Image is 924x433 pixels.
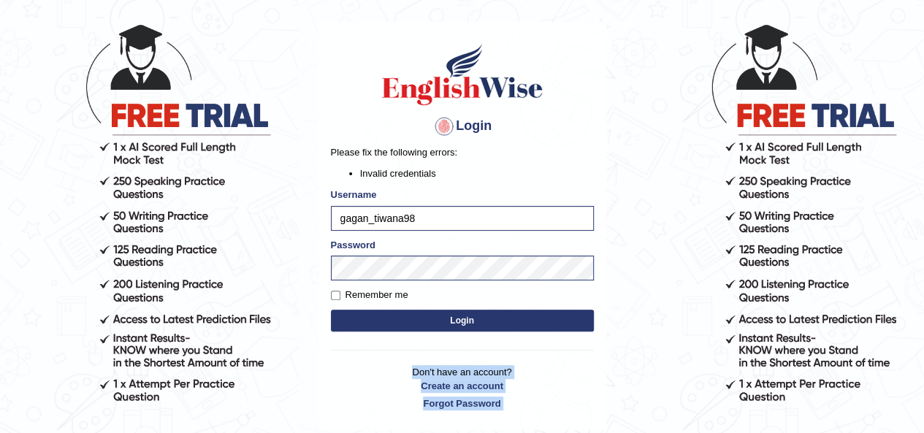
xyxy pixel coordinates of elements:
a: Forgot Password [331,396,594,410]
label: Password [331,238,375,252]
input: Remember me [331,291,340,300]
p: Please fix the following errors: [331,145,594,159]
h4: Login [331,115,594,138]
label: Username [331,188,377,202]
p: Don't have an account? [331,365,594,410]
a: Create an account [331,379,594,393]
img: Logo of English Wise sign in for intelligent practice with AI [379,42,546,107]
label: Remember me [331,288,408,302]
li: Invalid credentials [360,166,594,180]
button: Login [331,310,594,332]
